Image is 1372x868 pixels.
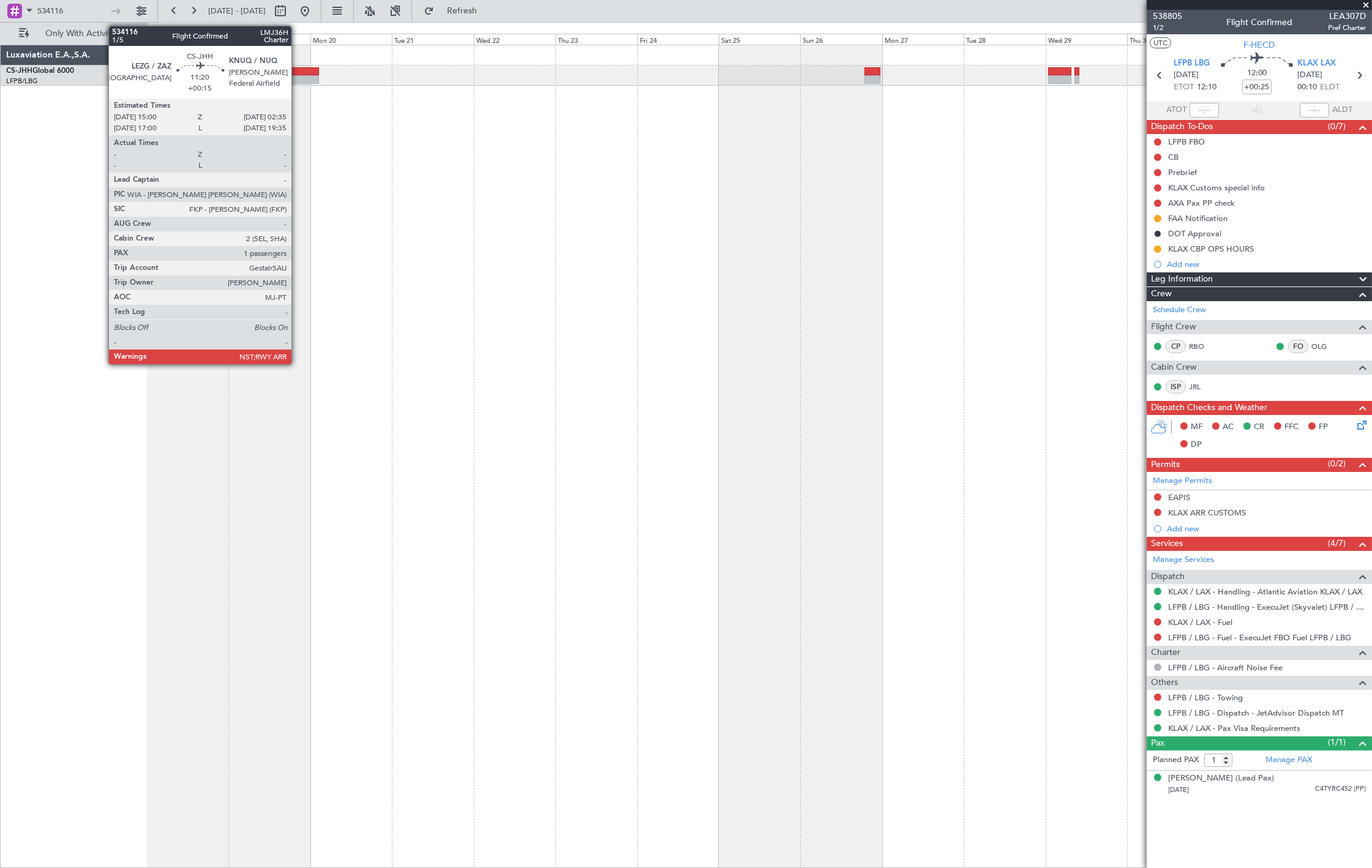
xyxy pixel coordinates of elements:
[1153,23,1182,33] span: 1/2
[1127,34,1209,45] div: Thu 30
[1168,773,1274,785] div: [PERSON_NAME] (Lead Pax)
[228,34,310,45] div: Sun 19
[555,34,637,45] div: Thu 23
[37,2,108,20] input: Trip Number
[6,77,38,86] a: LFPB/LBG
[800,34,882,45] div: Sun 26
[1297,58,1336,70] span: KLAX LAX
[1284,421,1299,433] span: FFC
[1223,421,1234,433] span: AC
[882,34,964,45] div: Mon 27
[1168,617,1232,627] a: KLAX / LAX - Fuel
[1153,475,1212,487] a: Manage Permits
[1247,67,1267,80] span: 12:00
[1311,341,1339,352] a: OLG
[1328,736,1346,749] span: (1/1)
[1151,570,1185,584] span: Dispatch
[1319,421,1328,433] span: FP
[1328,457,1346,470] span: (0/2)
[1166,380,1186,394] div: ISP
[1168,137,1205,147] div: LFPB FBO
[1288,340,1308,353] div: FO
[437,7,488,15] span: Refresh
[1320,81,1340,94] span: ELDT
[1174,69,1199,81] span: [DATE]
[1168,152,1179,162] div: CB
[474,34,555,45] div: Wed 22
[1151,361,1197,375] span: Cabin Crew
[1315,784,1366,795] span: C4TYRC452 (PP)
[1328,23,1366,33] span: Pref Charter
[1151,272,1213,286] span: Leg Information
[1166,104,1186,116] span: ATOT
[1226,17,1292,29] div: Flight Confirmed
[1328,10,1366,23] span: LEA307D
[1168,167,1197,178] div: Prebrief
[1328,537,1346,550] span: (4/7)
[1332,104,1352,116] span: ALDT
[1297,69,1322,81] span: [DATE]
[310,34,392,45] div: Mon 20
[1150,37,1171,48] button: UTC
[1297,81,1317,94] span: 00:10
[1166,340,1186,353] div: CP
[964,34,1045,45] div: Tue 28
[1151,320,1196,334] span: Flight Crew
[1168,785,1189,795] span: [DATE]
[418,1,492,21] button: Refresh
[1153,304,1206,316] a: Schedule Crew
[1151,676,1178,690] span: Others
[1151,736,1164,750] span: Pax
[1265,754,1312,766] a: Manage PAX
[1174,58,1210,70] span: LFPB LBG
[637,34,719,45] div: Fri 24
[1244,39,1275,51] span: F-HECD
[1151,646,1180,660] span: Charter
[1168,213,1228,223] div: FAA Notification
[1168,182,1265,193] div: KLAX Customs special info
[1153,10,1182,23] span: 538805
[1174,81,1194,94] span: ETOT
[392,34,473,45] div: Tue 21
[1167,523,1366,534] div: Add new
[1153,554,1214,566] a: Manage Services
[6,67,74,75] a: CS-JHHGlobal 6000
[1328,120,1346,133] span: (0/7)
[1151,537,1183,551] span: Services
[1168,692,1243,703] a: LFPB / LBG - Towing
[1168,228,1221,239] div: DOT Approval
[1168,632,1351,643] a: LFPB / LBG - Fuel - ExecuJet FBO Fuel LFPB / LBG
[1151,287,1172,301] span: Crew
[1168,602,1366,612] a: LFPB / LBG - Handling - ExecuJet (Skyvalet) LFPB / LBG
[1168,507,1246,518] div: KLAX ARR CUSTOMS
[208,6,266,17] span: [DATE] - [DATE]
[149,24,170,35] div: [DATE]
[1168,586,1362,597] a: KLAX / LAX - Handling - Atlantic Aviation KLAX / LAX
[1191,439,1202,451] span: DP
[1046,34,1127,45] div: Wed 29
[1168,198,1235,208] div: AXA Pax PP check
[32,29,129,38] span: Only With Activity
[1189,341,1216,352] a: RBO
[1168,662,1283,673] a: LFPB / LBG - Aircraft Noise Fee
[1167,259,1366,269] div: Add new
[1168,492,1190,503] div: EAPIS
[147,34,228,45] div: Sat 18
[1168,723,1300,733] a: KLAX / LAX - Pax Visa Requirements
[1254,421,1264,433] span: CR
[1190,103,1219,118] input: --:--
[1197,81,1216,94] span: 12:10
[6,67,32,75] span: CS-JHH
[719,34,800,45] div: Sat 25
[1189,381,1216,392] a: JRL
[13,24,133,43] button: Only With Activity
[1151,120,1213,134] span: Dispatch To-Dos
[1151,458,1180,472] span: Permits
[1168,244,1254,254] div: KLAX CBP OPS HOURS
[1153,754,1199,766] label: Planned PAX
[1191,421,1202,433] span: MF
[1168,708,1344,718] a: LFPB / LBG - Dispatch - JetAdvisor Dispatch MT
[1151,401,1267,415] span: Dispatch Checks and Weather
